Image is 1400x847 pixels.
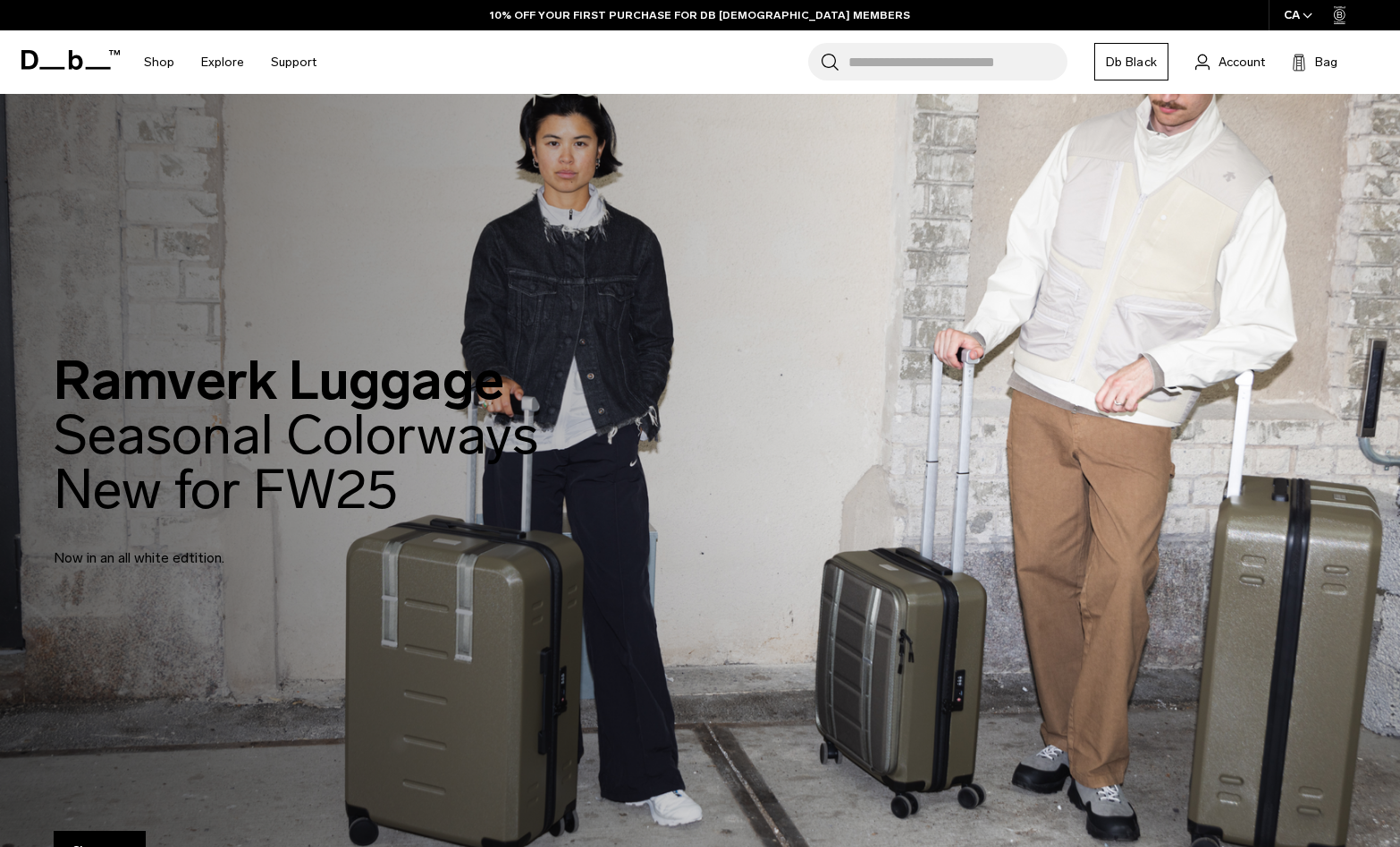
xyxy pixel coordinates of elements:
p: Now in an all white edtition. [54,526,483,569]
span: Seasonal Colorways New for FW25 [54,402,538,522]
span: Account [1219,53,1265,72]
button: Bag [1292,51,1337,72]
nav: Main Navigation [131,30,330,94]
a: 10% OFF YOUR FIRST PURCHASE FOR DB [DEMOGRAPHIC_DATA] MEMBERS [490,7,910,23]
a: Db Black [1094,43,1168,80]
a: Explore [201,30,244,94]
a: Support [271,30,316,94]
span: Bag [1315,53,1337,72]
h2: Ramverk Luggage [54,353,538,517]
a: Shop [144,30,174,94]
a: Account [1195,51,1265,72]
